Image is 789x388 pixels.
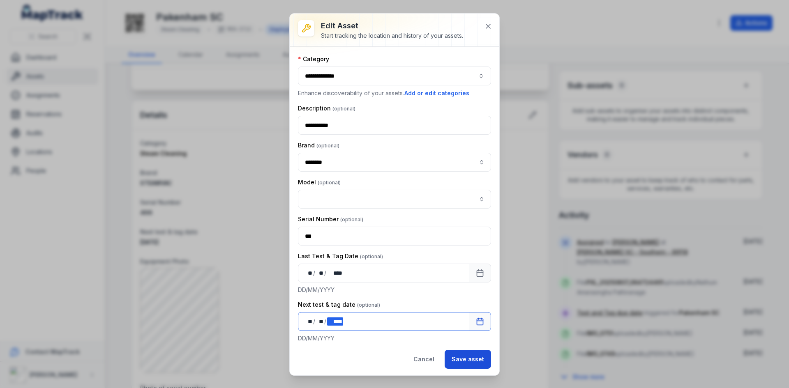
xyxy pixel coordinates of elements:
[298,301,380,309] label: Next test & tag date
[406,350,441,369] button: Cancel
[298,153,491,172] input: asset-edit:cf[95398f92-8612-421e-aded-2a99c5a8da30]-label
[298,89,491,98] p: Enhance discoverability of your assets.
[313,269,316,277] div: /
[298,190,491,209] input: asset-edit:cf[ae11ba15-1579-4ecc-996c-910ebae4e155]-label
[324,269,327,277] div: /
[298,104,355,112] label: Description
[298,286,491,294] p: DD/MM/YYYY
[327,269,343,277] div: year,
[313,317,316,326] div: /
[305,317,313,326] div: day,
[327,317,343,326] div: year,
[298,252,383,260] label: Last Test & Tag Date
[469,312,491,331] button: Calendar
[298,178,341,186] label: Model
[321,32,463,40] div: Start tracking the location and history of your assets.
[305,269,313,277] div: day,
[445,350,491,369] button: Save asset
[404,89,470,98] button: Add or edit categories
[298,334,491,342] p: DD/MM/YYYY
[316,317,324,326] div: month,
[316,269,324,277] div: month,
[298,141,339,149] label: Brand
[298,55,329,63] label: Category
[321,20,463,32] h3: Edit asset
[469,264,491,282] button: Calendar
[298,215,363,223] label: Serial Number
[324,317,327,326] div: /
